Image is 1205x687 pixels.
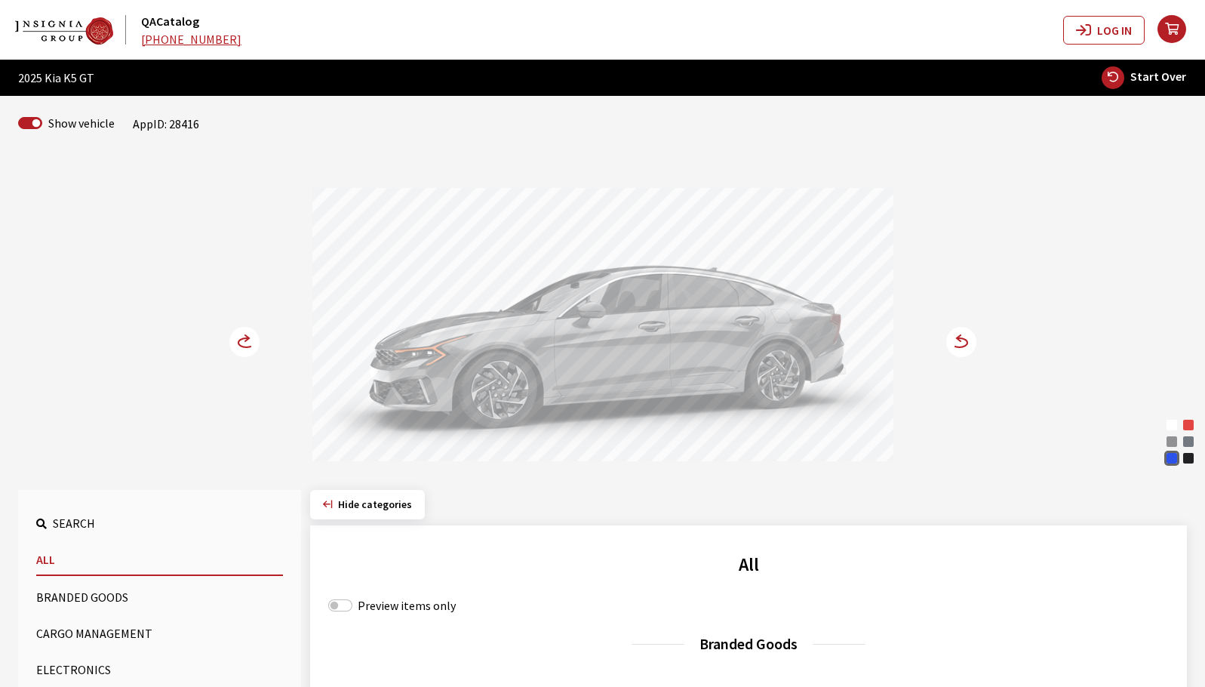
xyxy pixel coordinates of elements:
[36,618,283,648] button: Cargo Management
[18,69,94,87] span: 2025 Kia K5 GT
[1157,3,1205,57] button: your cart
[1101,66,1187,90] button: Start Over
[48,114,115,132] label: Show vehicle
[1164,417,1179,433] div: Snow White Pearl
[1181,451,1196,466] div: Aurora Black Pearl
[15,15,138,44] a: QACatalog logo
[36,582,283,612] button: Branded Goods
[358,596,456,615] label: Preview items only
[141,32,241,47] a: [PHONE_NUMBER]
[141,14,199,29] a: QACatalog
[328,633,1169,655] h3: Branded Goods
[1181,417,1196,433] div: Runway Red
[1164,434,1179,449] div: Steel Matte Gray
[36,544,283,576] button: All
[1063,16,1145,45] button: Log In
[338,498,412,511] span: Click to hide category section.
[15,17,113,45] img: Dashboard
[1164,451,1179,466] div: Yacht Blue
[53,516,95,531] span: Search
[1181,434,1196,449] div: Wolf Gray
[36,655,283,685] button: Electronics
[310,490,425,519] button: Hide categories
[328,551,1169,578] h2: All
[133,115,199,133] div: AppID: 28416
[1130,69,1186,84] span: Start Over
